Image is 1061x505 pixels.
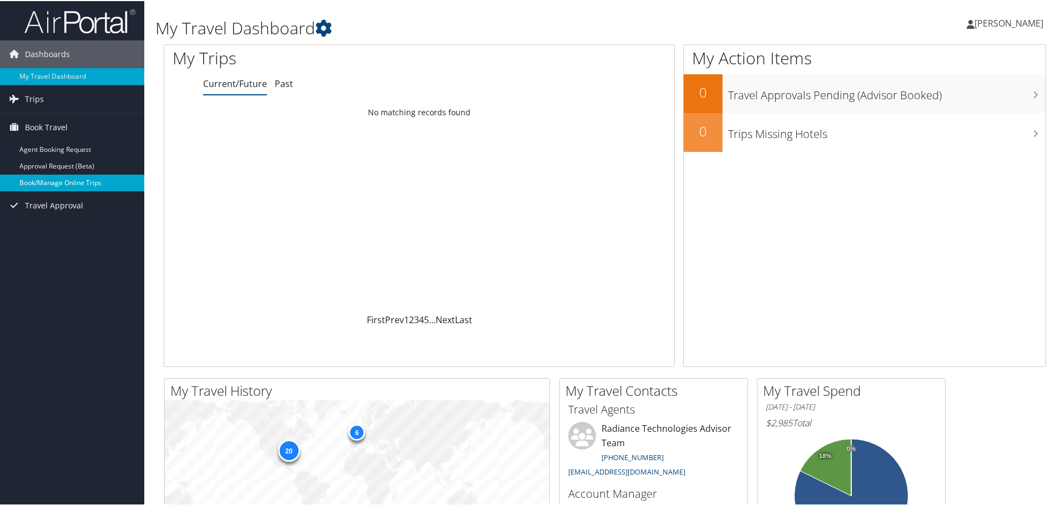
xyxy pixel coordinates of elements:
[25,113,68,140] span: Book Travel
[25,191,83,218] span: Travel Approval
[568,401,739,416] h3: Travel Agents
[819,452,831,458] tspan: 18%
[684,82,723,101] h2: 0
[766,401,937,411] h6: [DATE] - [DATE]
[684,112,1045,151] a: 0Trips Missing Hotels
[766,416,792,428] span: $2,985
[766,416,937,428] h6: Total
[414,313,419,325] a: 3
[25,39,70,67] span: Dashboards
[367,313,385,325] a: First
[164,101,674,121] td: No matching records found
[277,438,300,461] div: 20
[419,313,424,325] a: 4
[203,76,267,89] a: Current/Future
[170,380,549,399] h2: My Travel History
[173,45,453,69] h1: My Trips
[563,421,745,480] li: Radiance Technologies Advisor Team
[728,81,1045,102] h3: Travel Approvals Pending (Advisor Booked)
[684,73,1045,112] a: 0Travel Approvals Pending (Advisor Booked)
[455,313,472,325] a: Last
[155,16,755,39] h1: My Travel Dashboard
[684,121,723,140] h2: 0
[436,313,455,325] a: Next
[424,313,429,325] a: 5
[429,313,436,325] span: …
[24,7,135,33] img: airportal-logo.png
[974,16,1043,28] span: [PERSON_NAME]
[275,76,293,89] a: Past
[602,451,664,461] a: [PHONE_NUMBER]
[348,423,365,440] div: 6
[568,485,739,501] h3: Account Manager
[684,45,1045,69] h1: My Action Items
[25,84,44,112] span: Trips
[967,6,1054,39] a: [PERSON_NAME]
[385,313,404,325] a: Prev
[565,380,747,399] h2: My Travel Contacts
[728,120,1045,141] h3: Trips Missing Hotels
[568,466,685,476] a: [EMAIL_ADDRESS][DOMAIN_NAME]
[847,445,856,451] tspan: 0%
[409,313,414,325] a: 2
[763,380,945,399] h2: My Travel Spend
[404,313,409,325] a: 1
